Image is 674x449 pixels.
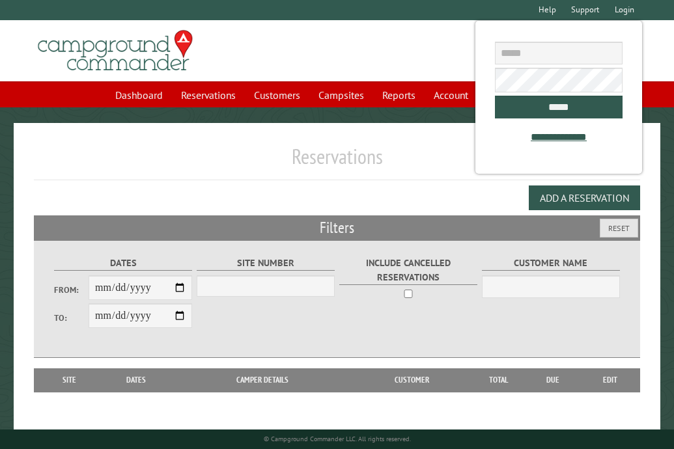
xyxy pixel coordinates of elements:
th: Site [40,368,98,392]
label: Dates [54,256,193,271]
button: Reset [600,219,638,238]
h1: Reservations [34,144,641,180]
th: Total [473,368,525,392]
label: Customer Name [482,256,621,271]
label: From: [54,284,89,296]
small: © Campground Commander LLC. All rights reserved. [264,435,411,443]
a: Account [426,83,476,107]
th: Edit [580,368,640,392]
th: Due [525,368,581,392]
a: Campsites [311,83,372,107]
h2: Filters [34,215,641,240]
img: Campground Commander [34,25,197,76]
th: Dates [98,368,174,392]
th: Camper Details [174,368,350,392]
label: To: [54,312,89,324]
a: Dashboard [107,83,171,107]
label: Include Cancelled Reservations [339,256,478,284]
th: Customer [350,368,473,392]
a: Reservations [173,83,244,107]
label: Site Number [197,256,335,271]
button: Add a Reservation [529,185,640,210]
a: Customers [246,83,308,107]
a: Reports [374,83,423,107]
